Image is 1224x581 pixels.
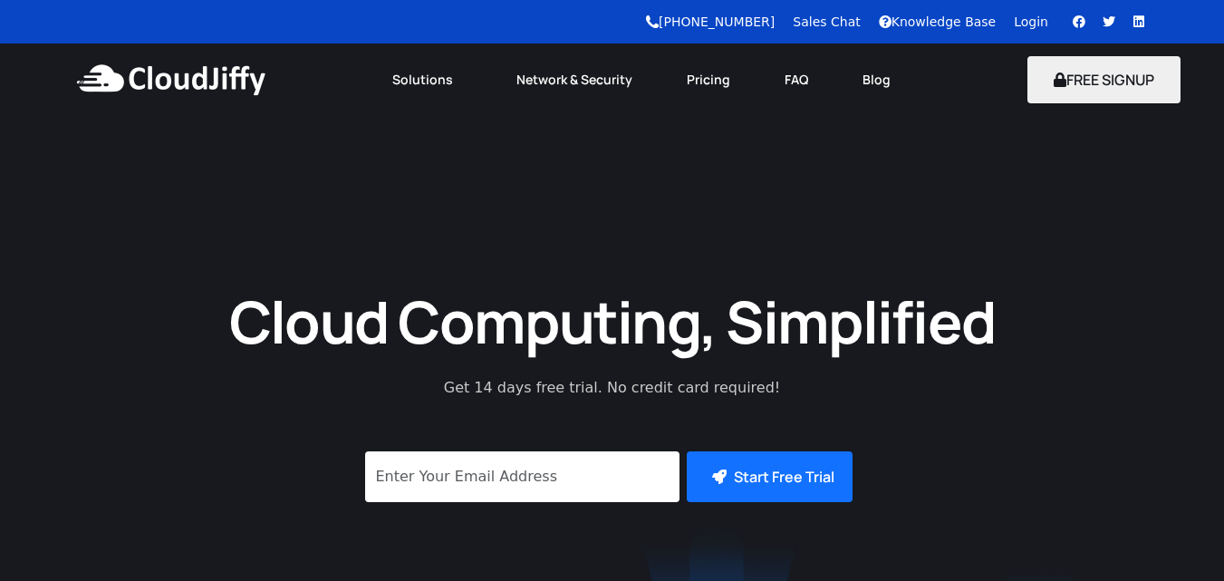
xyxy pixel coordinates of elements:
[646,15,775,29] a: [PHONE_NUMBER]
[1014,15,1048,29] a: Login
[365,60,489,100] a: Solutions
[687,451,853,502] button: Start Free Trial
[757,60,835,100] a: FAQ
[793,15,860,29] a: Sales Chat
[1027,70,1181,90] a: FREE SIGNUP
[835,60,918,100] a: Blog
[205,284,1020,359] h1: Cloud Computing, Simplified
[489,60,660,100] a: Network & Security
[1027,56,1181,103] button: FREE SIGNUP
[365,451,679,502] input: Enter Your Email Address
[363,377,862,399] p: Get 14 days free trial. No credit card required!
[660,60,757,100] a: Pricing
[879,15,997,29] a: Knowledge Base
